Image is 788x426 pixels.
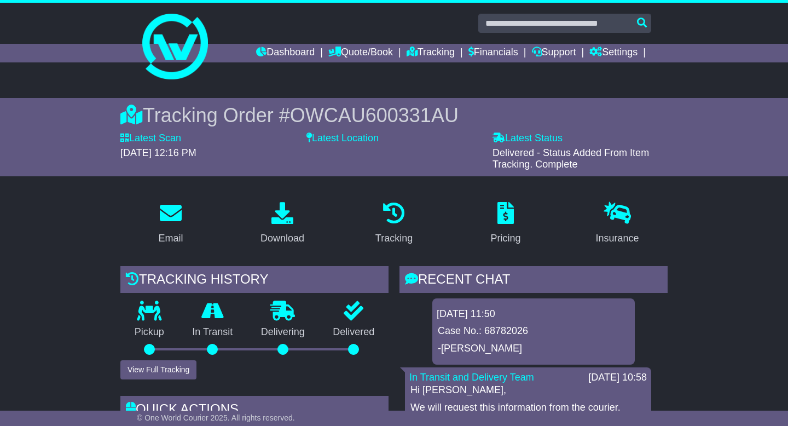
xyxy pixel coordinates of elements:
[588,372,647,384] div: [DATE] 10:58
[120,326,178,338] p: Pickup
[410,402,646,414] p: We will request this information from the courier.
[120,396,389,425] div: Quick Actions
[490,231,520,246] div: Pricing
[290,104,459,126] span: OWCAU600331AU
[120,103,668,127] div: Tracking Order #
[260,231,304,246] div: Download
[493,133,563,145] label: Latest Status
[437,308,630,320] div: [DATE] 11:50
[399,266,668,296] div: RECENT CHAT
[120,133,181,145] label: Latest Scan
[588,198,646,250] a: Insurance
[438,325,629,337] p: Case No.: 68782026
[256,44,315,62] a: Dashboard
[493,147,649,170] span: Delivered - Status Added From Item Tracking. Complete
[120,360,196,379] button: View Full Tracking
[306,133,379,145] label: Latest Location
[368,198,420,250] a: Tracking
[319,326,389,338] p: Delivered
[120,266,389,296] div: Tracking history
[178,326,247,338] p: In Transit
[120,147,196,158] span: [DATE] 12:16 PM
[151,198,190,250] a: Email
[407,44,455,62] a: Tracking
[158,231,183,246] div: Email
[595,231,639,246] div: Insurance
[483,198,528,250] a: Pricing
[409,372,534,383] a: In Transit and Delivery Team
[438,343,629,355] p: -[PERSON_NAME]
[532,44,576,62] a: Support
[137,413,295,422] span: © One World Courier 2025. All rights reserved.
[328,44,393,62] a: Quote/Book
[410,384,646,396] p: Hi [PERSON_NAME],
[468,44,518,62] a: Financials
[247,326,319,338] p: Delivering
[375,231,413,246] div: Tracking
[589,44,638,62] a: Settings
[253,198,311,250] a: Download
